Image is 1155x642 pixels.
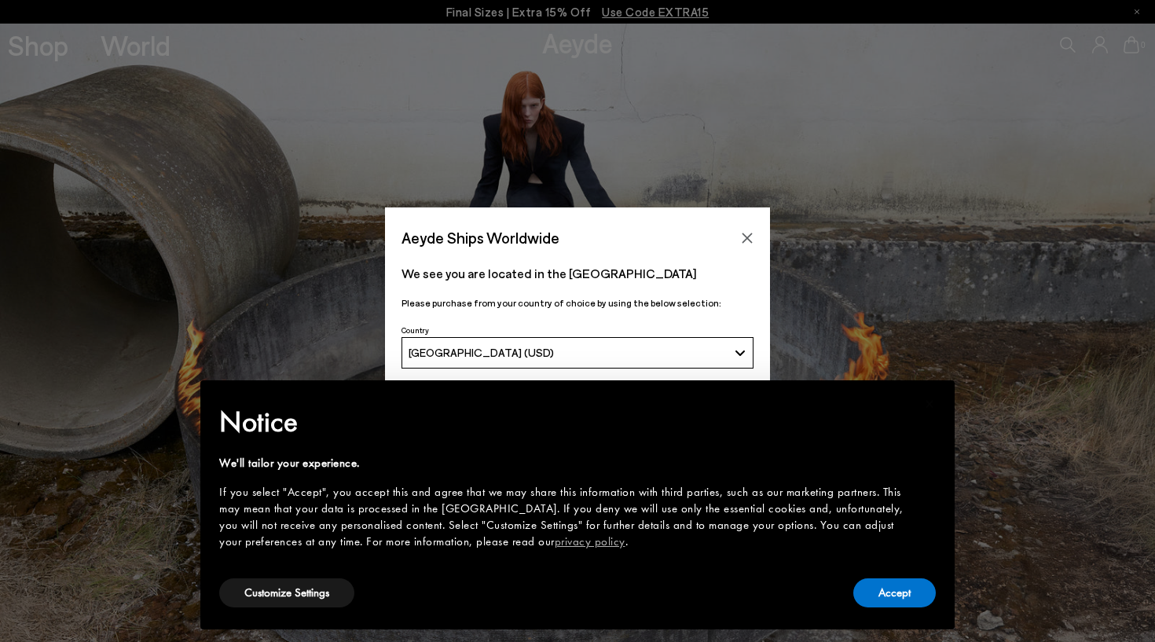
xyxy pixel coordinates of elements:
[219,402,911,442] h2: Notice
[401,325,429,335] span: Country
[911,385,948,423] button: Close this notice
[735,226,759,250] button: Close
[219,455,911,471] div: We'll tailor your experience.
[853,578,936,607] button: Accept
[925,391,935,416] span: ×
[401,264,753,283] p: We see you are located in the [GEOGRAPHIC_DATA]
[219,578,354,607] button: Customize Settings
[555,534,625,549] a: privacy policy
[401,295,753,310] p: Please purchase from your country of choice by using the below selection:
[409,346,554,359] span: [GEOGRAPHIC_DATA] (USD)
[219,484,911,550] div: If you select "Accept", you accept this and agree that we may share this information with third p...
[401,224,559,251] span: Aeyde Ships Worldwide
